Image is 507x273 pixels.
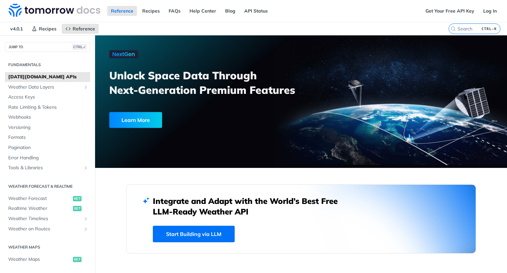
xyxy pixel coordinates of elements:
h3: Unlock Space Data Through Next-Generation Premium Features [109,68,308,97]
span: Reference [73,26,95,32]
button: JUMP TOCTRL-/ [5,42,90,52]
a: Weather on RoutesShow subpages for Weather on Routes [5,224,90,234]
a: API Status [241,6,271,16]
button: Show subpages for Weather Data Layers [83,85,88,90]
h2: Weather Forecast & realtime [5,183,90,189]
a: Realtime Weatherget [5,204,90,214]
span: Formats [8,134,88,141]
a: Reference [62,24,99,34]
a: Reference [107,6,137,16]
img: NextGen [109,50,138,58]
span: Weather on Routes [8,226,82,232]
a: Log In [480,6,500,16]
a: Start Building via LLM [153,226,235,242]
a: [DATE][DOMAIN_NAME] APIs [5,72,90,82]
span: Weather Data Layers [8,84,82,91]
span: Access Keys [8,94,88,100]
span: Recipes [39,26,56,32]
a: Pagination [5,143,90,153]
a: FAQs [165,6,184,16]
span: Realtime Weather [8,205,71,212]
span: [DATE][DOMAIN_NAME] APIs [8,74,88,80]
span: get [73,257,82,262]
span: Error Handling [8,155,88,161]
a: Error Handling [5,153,90,163]
a: Formats [5,133,90,142]
span: Weather Maps [8,256,71,263]
button: Show subpages for Weather on Routes [83,226,88,232]
span: CTRL-/ [72,44,86,50]
a: Weather TimelinesShow subpages for Weather Timelines [5,214,90,224]
span: Rate Limiting & Tokens [8,104,88,111]
a: Weather Mapsget [5,254,90,264]
h2: Fundamentals [5,62,90,68]
button: Show subpages for Tools & Libraries [83,165,88,171]
span: Weather Forecast [8,195,71,202]
div: Learn More [109,112,162,128]
a: Weather Forecastget [5,194,90,204]
a: Recipes [28,24,60,34]
span: get [73,196,82,201]
span: Versioning [8,124,88,131]
span: get [73,206,82,211]
a: Webhooks [5,112,90,122]
a: Help Center [186,6,220,16]
h2: Weather Maps [5,244,90,250]
a: Versioning [5,123,90,133]
h2: Integrate and Adapt with the World’s Best Free LLM-Ready Weather API [153,196,348,217]
span: v4.0.1 [7,24,26,34]
svg: Search [451,26,456,31]
a: Learn More [109,112,268,128]
a: Blog [221,6,239,16]
a: Weather Data LayersShow subpages for Weather Data Layers [5,82,90,92]
a: Get Your Free API Key [422,6,478,16]
span: Weather Timelines [8,215,82,222]
img: Tomorrow.io Weather API Docs [9,4,100,17]
a: Tools & LibrariesShow subpages for Tools & Libraries [5,163,90,173]
span: Pagination [8,144,88,151]
a: Access Keys [5,92,90,102]
button: Show subpages for Weather Timelines [83,216,88,221]
span: Tools & Libraries [8,165,82,171]
span: Webhooks [8,114,88,121]
a: Rate Limiting & Tokens [5,102,90,112]
kbd: CTRL-K [480,25,498,32]
a: Recipes [139,6,163,16]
